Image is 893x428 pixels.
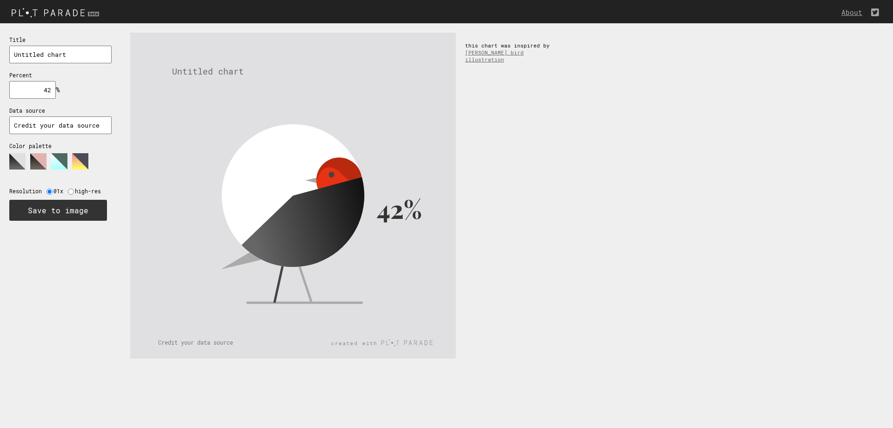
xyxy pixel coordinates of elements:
[53,188,68,195] label: @1x
[9,143,112,149] p: Color palette
[465,49,524,63] a: [PERSON_NAME] bird illustration
[9,200,107,221] button: Save to image
[172,66,244,77] text: Untitled chart
[9,72,112,79] p: Percent
[9,188,47,195] label: Resolution
[841,8,867,17] a: About
[377,192,422,225] text: 42%
[9,107,112,114] p: Data source
[75,188,106,195] label: high-res
[9,36,112,43] p: Title
[456,33,567,72] div: this chart was inspired by
[158,339,233,346] text: Credit your data source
